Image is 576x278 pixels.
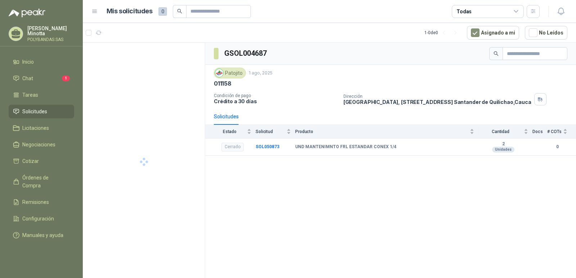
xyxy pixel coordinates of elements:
[22,108,47,115] span: Solicitudes
[27,37,74,42] p: POLYBANDAS SAS
[22,74,33,82] span: Chat
[9,121,74,135] a: Licitaciones
[22,141,55,149] span: Negociaciones
[9,9,45,17] img: Logo peakr
[22,198,49,206] span: Remisiones
[221,143,244,151] div: Cerrado
[256,144,279,149] a: SOL050873
[22,231,63,239] span: Manuales y ayuda
[547,129,562,134] span: # COTs
[214,80,231,87] p: 011158
[494,51,499,56] span: search
[295,144,396,150] b: UND MANTENIMNTO FRL ESTANDAR CONEX 1/4
[214,129,246,134] span: Estado
[9,138,74,151] a: Negociaciones
[478,141,528,147] b: 2
[9,195,74,209] a: Remisiones
[107,6,153,17] h1: Mis solicitudes
[177,9,182,14] span: search
[9,55,74,69] a: Inicio
[295,125,478,138] th: Producto
[478,125,532,138] th: Cantidad
[22,157,39,165] span: Cotizar
[525,26,567,40] button: No Leídos
[62,76,70,81] span: 1
[22,174,67,190] span: Órdenes de Compra
[532,125,547,138] th: Docs
[478,129,522,134] span: Cantidad
[27,26,74,36] p: [PERSON_NAME] Minotta
[9,171,74,192] a: Órdenes de Compra
[22,91,38,99] span: Tareas
[9,212,74,225] a: Configuración
[214,113,239,120] div: Solicitudes
[215,69,223,77] img: Company Logo
[547,143,567,150] b: 0
[467,26,519,40] button: Asignado a mi
[547,125,576,138] th: # COTs
[424,27,461,38] div: 1 - 0 de 0
[456,8,472,15] div: Todas
[9,228,74,242] a: Manuales y ayuda
[9,105,74,118] a: Solicitudes
[295,129,468,134] span: Producto
[256,129,285,134] span: Solicitud
[205,125,256,138] th: Estado
[256,125,295,138] th: Solicitud
[214,98,338,104] p: Crédito a 30 días
[249,70,273,77] p: 1 ago, 2025
[224,48,268,59] h3: GSOL004687
[22,124,49,132] span: Licitaciones
[214,68,246,78] div: Patojito
[22,58,34,66] span: Inicio
[214,93,338,98] p: Condición de pago
[158,7,167,16] span: 0
[22,215,54,223] span: Configuración
[343,99,531,105] p: [GEOGRAPHIC_DATA], [STREET_ADDRESS] Santander de Quilichao , Cauca
[492,147,514,152] div: Unidades
[9,88,74,102] a: Tareas
[343,94,531,99] p: Dirección
[9,72,74,85] a: Chat1
[9,154,74,168] a: Cotizar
